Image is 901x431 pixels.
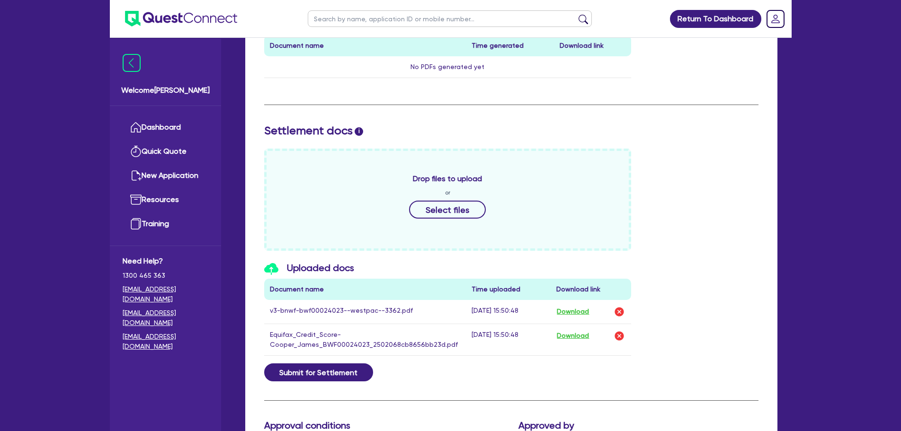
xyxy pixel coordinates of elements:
h2: Settlement docs [264,124,758,138]
th: Document name [264,35,466,56]
th: Download link [554,35,631,56]
th: Document name [264,279,466,300]
h3: Approval conditions [264,420,504,431]
a: Training [123,212,208,236]
th: Download link [551,279,631,300]
span: Need Help? [123,255,208,267]
td: [DATE] 15:50:48 [466,324,551,355]
img: icon-menu-close [123,54,141,72]
input: Search by name, application ID or mobile number... [308,10,592,27]
td: No PDFs generated yet [264,56,632,78]
img: delete-icon [614,330,625,342]
a: New Application [123,164,208,188]
img: delete-icon [614,306,625,317]
span: Welcome [PERSON_NAME] [121,85,210,96]
img: resources [130,194,142,205]
button: Download [556,306,589,318]
a: Return To Dashboard [670,10,761,28]
span: or [445,188,450,197]
span: Drop files to upload [413,173,482,185]
a: Resources [123,188,208,212]
a: [EMAIL_ADDRESS][DOMAIN_NAME] [123,308,208,328]
h3: Uploaded docs [264,262,632,275]
span: i [355,127,363,136]
th: Time generated [466,35,554,56]
a: Dashboard [123,115,208,140]
a: [EMAIL_ADDRESS][DOMAIN_NAME] [123,284,208,304]
button: Submit for Settlement [264,363,373,381]
td: [DATE] 15:50:48 [466,300,551,324]
img: training [130,218,142,229]
img: new-application [130,170,142,181]
span: 1300 465 363 [123,271,208,281]
td: v3-bnwf-bwf00024023--westpac--3362.pdf [264,300,466,324]
a: Dropdown toggle [763,7,788,31]
h3: Approved by [518,420,631,431]
img: quest-connect-logo-blue [125,11,237,26]
a: Quick Quote [123,140,208,164]
button: Select files [409,201,486,219]
img: quick-quote [130,146,142,157]
img: icon-upload [264,263,278,275]
a: [EMAIL_ADDRESS][DOMAIN_NAME] [123,332,208,352]
th: Time uploaded [466,279,551,300]
td: Equifax_Credit_Score-Cooper_James_BWF00024023_2502068cb8656bb23d.pdf [264,324,466,355]
button: Download [556,330,589,342]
